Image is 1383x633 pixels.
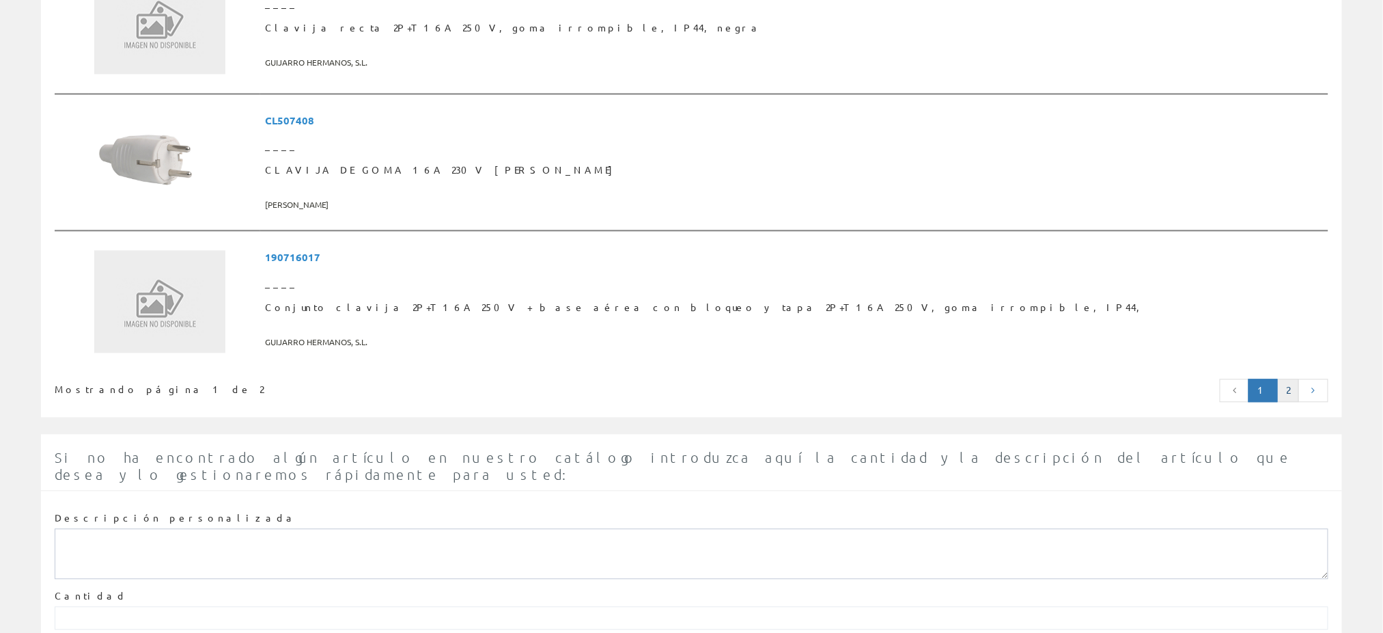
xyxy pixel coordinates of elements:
[94,250,225,353] img: Sin Imagen Disponible
[94,108,197,211] img: Foto artículo CLAVIJA DE GOMA 16A 230V BLANCA Simon Brico (150x150)
[266,245,1324,270] span: 190716017
[266,331,1324,353] span: GUIJARRO HERMANOS, S.L.
[266,295,1324,320] span: Conjunto clavija 2P+T 16A 250V + base aérea con bloqueo y tapa 2P+T 16A 250V, goma irrompible, IP44,
[266,193,1324,216] span: [PERSON_NAME]
[55,377,574,396] div: Mostrando página 1 de 2
[266,271,1324,295] span: ____
[1277,379,1299,402] a: 2
[266,51,1324,74] span: GUIJARRO HERMANOS, S.L.
[1220,379,1250,402] a: Página anterior
[266,133,1324,158] span: ____
[266,108,1324,133] span: CL507408
[1298,379,1328,402] a: Página siguiente
[55,449,1291,483] span: Si no ha encontrado algún artículo en nuestro catálogo introduzca aquí la cantidad y la descripci...
[266,158,1324,183] span: CLAVIJA DE GOMA 16A 230V [PERSON_NAME]
[55,589,127,603] label: Cantidad
[1248,379,1278,402] a: Página actual
[55,511,297,525] label: Descripción personalizada
[266,16,1324,40] span: Clavija recta 2P+T 16A 250V, goma irrompible, IP44, negra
